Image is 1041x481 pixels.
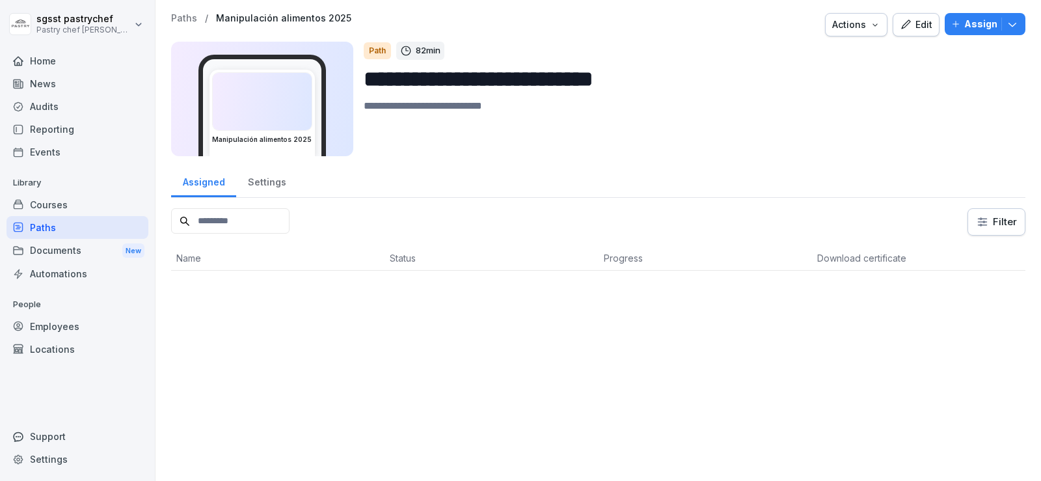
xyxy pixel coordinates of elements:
div: New [122,243,144,258]
a: DocumentsNew [7,239,148,263]
p: Library [7,172,148,193]
th: Download certificate [812,246,1025,271]
a: Audits [7,95,148,118]
a: Automations [7,262,148,285]
th: Progress [599,246,812,271]
p: Pastry chef [PERSON_NAME] y Cocina gourmet [36,25,131,34]
a: Home [7,49,148,72]
a: Employees [7,315,148,338]
div: Filter [976,215,1017,228]
div: Actions [832,18,880,32]
button: Assign [945,13,1025,35]
div: Path [364,42,391,59]
a: Courses [7,193,148,216]
th: Status [385,246,598,271]
p: / [205,13,208,24]
div: Edit [900,18,932,32]
p: Assign [964,17,997,31]
th: Name [171,246,385,271]
a: Manipulación alimentos 2025 [216,13,351,24]
div: Support [7,425,148,448]
div: Documents [7,239,148,263]
p: 82 min [416,44,440,57]
p: sgsst pastrychef [36,14,131,25]
p: People [7,294,148,315]
a: Events [7,141,148,163]
button: Actions [825,13,887,36]
a: Settings [7,448,148,471]
a: Paths [171,13,197,24]
a: Reporting [7,118,148,141]
button: Filter [968,209,1025,235]
a: News [7,72,148,95]
a: Locations [7,338,148,361]
a: Settings [236,164,297,197]
a: Assigned [171,164,236,197]
h3: Manipulación alimentos 2025 [212,135,312,144]
button: Edit [893,13,940,36]
a: Paths [7,216,148,239]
